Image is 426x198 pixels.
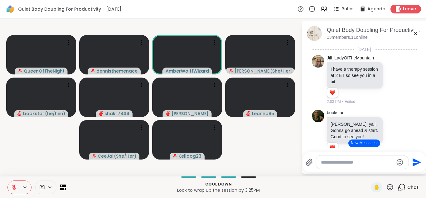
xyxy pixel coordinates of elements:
span: AmberWolffWizard [166,68,209,74]
img: Quiet Body Doubling For Productivity - Tuesday, Sep 09 [307,26,322,41]
span: Quiet Body Doubling For Productivity - [DATE] [18,6,122,12]
span: shakil7844 [104,110,129,117]
div: Reaction list [327,143,338,153]
p: [PERSON_NAME], yall. Gonna go ahead & start. Good to see you! [331,121,379,140]
button: New Messages! [348,140,380,147]
button: Send [409,155,423,169]
span: Leave [403,6,416,12]
span: Leanna85 [252,110,274,117]
span: [PERSON_NAME] [235,68,269,74]
p: I have a therapy session at 2 ET so see you in a bit [331,66,379,85]
p: 13 members, 11 online [327,34,368,41]
span: QueenOfTheNight [24,68,65,74]
p: Cool down [70,181,367,187]
span: ( She/Her ) [270,68,291,74]
div: Reaction list [327,88,338,98]
a: Jill_LadyOfTheMountain [327,55,374,61]
p: Look to wrap up the session by 3:25PM [70,187,367,193]
span: ✋ [374,184,380,191]
span: Kelldog23 [178,153,201,159]
span: audio-muted [166,111,170,116]
a: bookstar [327,110,344,116]
span: Rules [341,6,354,12]
span: [DATE] [354,46,375,53]
span: audio-muted [173,154,177,158]
span: dennisthemenace [96,68,138,74]
textarea: Type your message [321,159,394,165]
button: Reactions: love [329,90,336,95]
span: CeeJai [98,153,113,159]
span: 2:03 PM [327,99,341,104]
span: audio-muted [91,69,95,73]
span: audio-muted [92,154,96,158]
div: Quiet Body Doubling For Productivity - [DATE] [327,26,422,34]
span: audio-muted [18,69,22,73]
span: audio-muted [229,69,233,73]
span: audio-muted [246,111,251,116]
span: Edited [345,99,355,104]
span: audio-muted [17,111,22,116]
img: https://sharewell-space-live.sfo3.digitaloceanspaces.com/user-generated/2564abe4-c444-4046-864b-7... [312,55,324,68]
span: audio-muted [99,111,103,116]
img: https://sharewell-space-live.sfo3.digitaloceanspaces.com/user-generated/535310fa-e9f2-4698-8a7d-4... [312,110,324,122]
span: [PERSON_NAME] [172,110,209,117]
span: Chat [407,184,419,190]
span: ( he/him ) [45,110,65,117]
span: • [342,99,343,104]
span: ( She/Her ) [114,153,136,159]
button: Emoji picker [396,159,404,166]
span: Agenda [367,6,385,12]
span: bookstar [23,110,44,117]
img: ShareWell Logomark [5,4,16,14]
button: Reactions: love [329,145,336,150]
